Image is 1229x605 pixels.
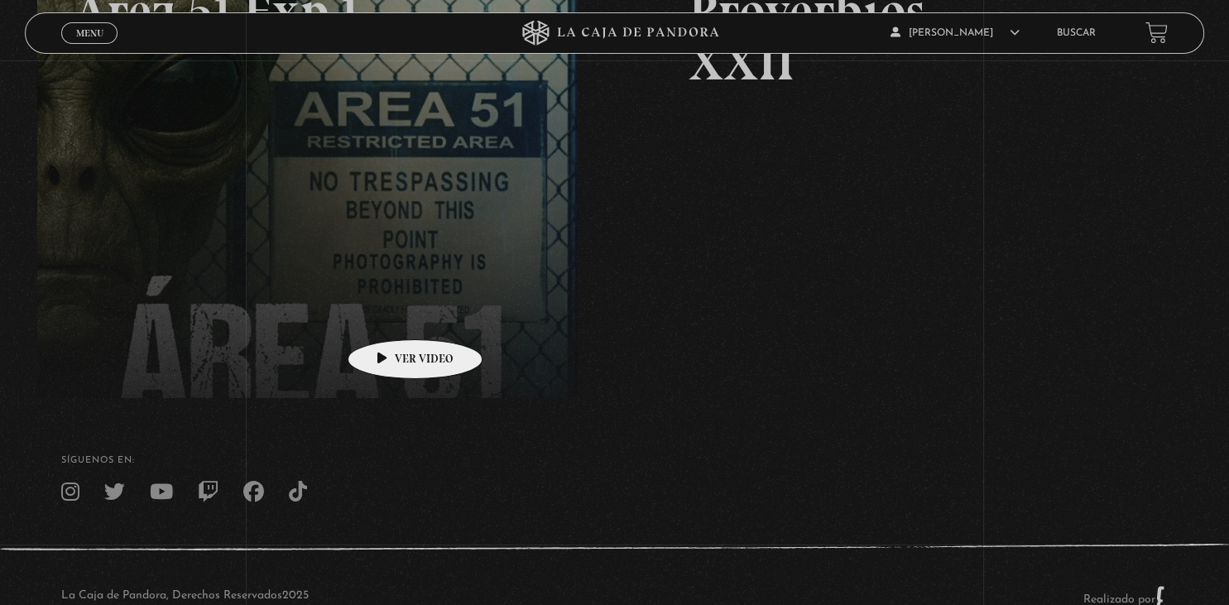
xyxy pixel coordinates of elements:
[61,456,1168,465] h4: SÍguenos en:
[1145,22,1168,44] a: View your shopping cart
[70,41,109,53] span: Cerrar
[76,28,103,38] span: Menu
[891,28,1020,38] span: [PERSON_NAME]
[1057,28,1096,38] a: Buscar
